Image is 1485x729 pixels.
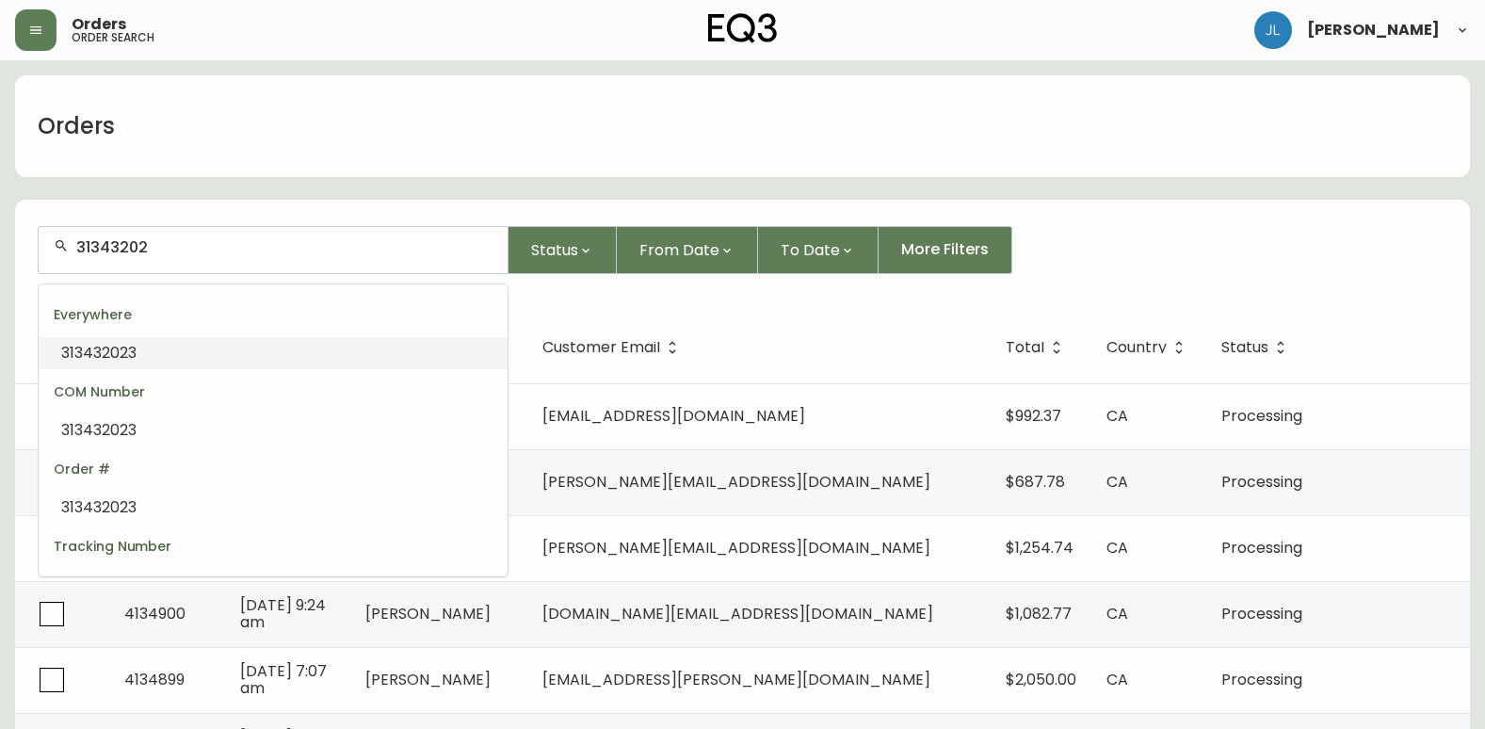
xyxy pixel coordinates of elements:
[1254,11,1292,49] img: 1c9c23e2a847dab86f8017579b61559c
[240,594,326,633] span: [DATE] 9:24 am
[1221,471,1302,493] span: Processing
[542,669,930,690] span: [EMAIL_ADDRESS][PERSON_NAME][DOMAIN_NAME]
[365,669,491,690] span: [PERSON_NAME]
[781,238,840,262] span: To Date
[128,342,137,364] span: 3
[1307,23,1440,38] span: [PERSON_NAME]
[1006,405,1061,427] span: $992.37
[38,110,115,142] h1: Orders
[1106,471,1128,493] span: CA
[61,496,128,518] span: 31343202
[128,496,137,518] span: 3
[1221,342,1268,353] span: Status
[542,537,930,559] span: [PERSON_NAME][EMAIL_ADDRESS][DOMAIN_NAME]
[1221,405,1302,427] span: Processing
[240,660,327,699] span: [DATE] 7:07 am
[124,669,185,690] span: 4134899
[61,574,128,595] span: 31343202
[76,238,492,256] input: Search
[61,419,128,441] span: 31343202
[1106,339,1191,356] span: Country
[1006,669,1076,690] span: $2,050.00
[1106,405,1128,427] span: CA
[542,603,933,624] span: [DOMAIN_NAME][EMAIL_ADDRESS][DOMAIN_NAME]
[508,226,617,274] button: Status
[1006,603,1072,624] span: $1,082.77
[1221,537,1302,559] span: Processing
[542,342,660,353] span: Customer Email
[39,524,508,569] div: Tracking Number
[542,339,685,356] span: Customer Email
[1221,603,1302,624] span: Processing
[128,419,137,441] span: 3
[1221,669,1302,690] span: Processing
[901,239,989,260] span: More Filters
[1006,339,1069,356] span: Total
[542,471,930,493] span: [PERSON_NAME][EMAIL_ADDRESS][DOMAIN_NAME]
[708,13,778,43] img: logo
[531,238,578,262] span: Status
[617,226,758,274] button: From Date
[124,603,186,624] span: 4134900
[72,17,126,32] span: Orders
[1106,537,1128,559] span: CA
[1006,471,1065,493] span: $687.78
[542,405,805,427] span: [EMAIL_ADDRESS][DOMAIN_NAME]
[1006,342,1044,353] span: Total
[61,342,128,364] span: 31343202
[1221,339,1293,356] span: Status
[1106,342,1167,353] span: Country
[39,292,508,337] div: Everywhere
[39,446,508,492] div: Order #
[128,574,137,595] span: 3
[72,32,154,43] h5: order search
[758,226,879,274] button: To Date
[365,603,491,624] span: [PERSON_NAME]
[1106,669,1128,690] span: CA
[879,226,1012,274] button: More Filters
[1006,537,1073,559] span: $1,254.74
[1106,603,1128,624] span: CA
[39,369,508,414] div: COM Number
[639,238,719,262] span: From Date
